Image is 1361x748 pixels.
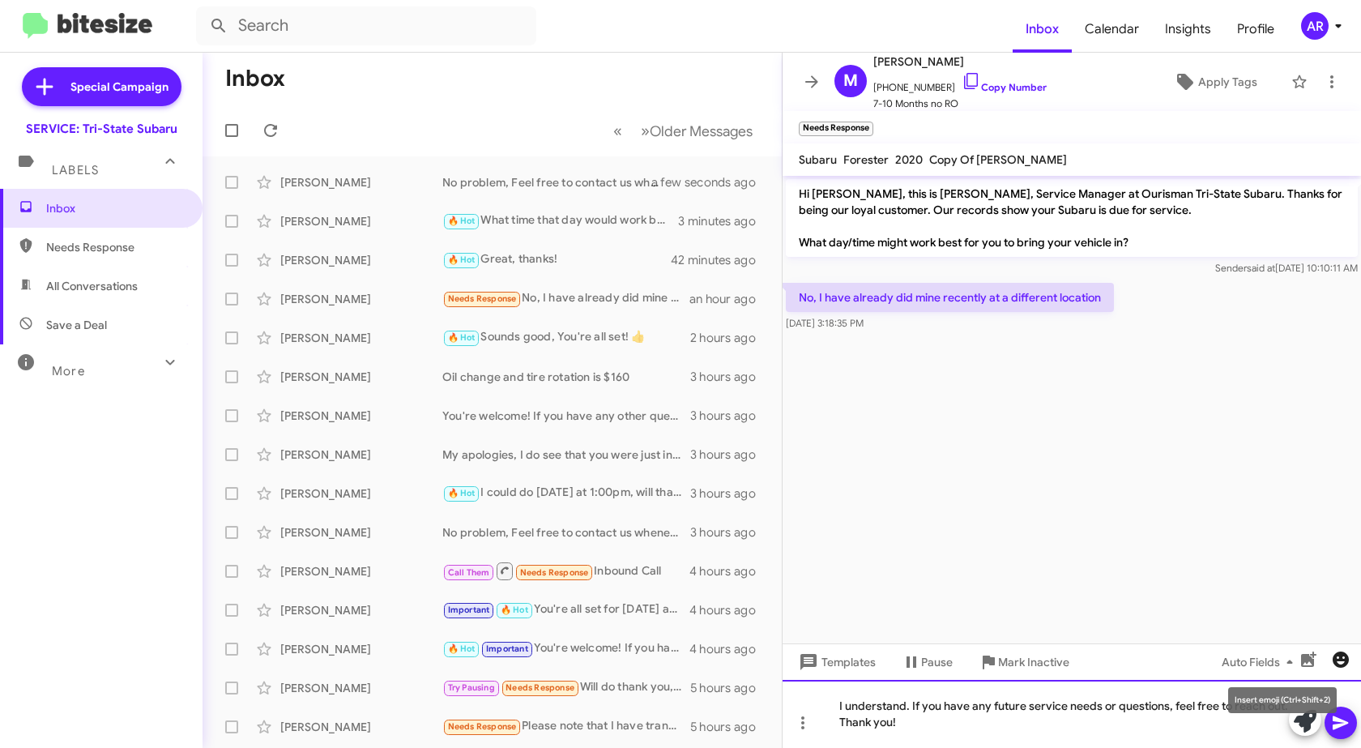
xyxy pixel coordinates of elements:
div: Insert emoji (Ctrl+Shift+2) [1228,687,1337,713]
nav: Page navigation example [604,114,762,147]
span: Needs Response [46,239,184,255]
p: Hi [PERSON_NAME], this is [PERSON_NAME], Service Manager at Ourisman Tri-State Subaru. Thanks for... [786,179,1358,257]
button: Mark Inactive [966,648,1082,677]
div: 42 minutes ago [672,252,769,268]
a: Insights [1152,6,1224,53]
span: 🔥 Hot [501,605,528,615]
div: 4 hours ago [689,602,769,618]
div: a few seconds ago [672,174,769,190]
div: [PERSON_NAME] [280,174,442,190]
span: Call Them [448,567,490,578]
span: Needs Response [520,567,589,578]
a: Copy Number [962,81,1047,93]
a: Calendar [1072,6,1152,53]
span: Labels [52,163,99,177]
span: More [52,364,85,378]
span: [DATE] 3:18:35 PM [786,317,864,329]
div: You're welcome! If you have any other questions or need assistance, please let me know. 🙂 [442,408,690,424]
div: What time that day would work best for you? [442,212,678,230]
div: [PERSON_NAME] [280,252,442,268]
span: M [843,68,858,94]
div: 3 hours ago [690,447,769,463]
div: an hour ago [689,291,769,307]
span: 🔥 Hot [448,332,476,343]
div: No, I have already did mine recently at a different location [442,289,689,308]
div: Inbound Call [442,561,689,581]
button: Pause [889,648,966,677]
div: [PERSON_NAME] [280,641,442,657]
span: Needs Response [448,721,517,732]
div: Will do thank you, you as well [442,678,690,697]
div: I understand. If you have any future service needs or questions, feel free to reach out. Thank you! [783,680,1361,748]
a: Special Campaign [22,67,181,106]
span: said at [1247,262,1275,274]
span: Subaru [799,152,837,167]
div: No problem, Feel free to contact us whenever you're ready to schedule for service! We're here to ... [442,524,690,541]
div: [PERSON_NAME] [280,291,442,307]
span: Important [448,605,490,615]
div: I could do [DATE] at 1:00pm, will that be okay? [442,484,690,502]
div: Sounds good, You're all set! 👍 [442,328,690,347]
div: 3 hours ago [690,408,769,424]
button: Next [631,114,762,147]
div: [PERSON_NAME] [280,524,442,541]
span: Copy Of [PERSON_NAME] [929,152,1067,167]
div: [PERSON_NAME] [280,213,442,229]
p: No, I have already did mine recently at a different location [786,283,1114,312]
h1: Inbox [225,66,285,92]
div: 5 hours ago [690,719,769,735]
button: AR [1287,12,1343,40]
div: [PERSON_NAME] [280,447,442,463]
div: 4 hours ago [689,563,769,579]
div: 3 hours ago [690,369,769,385]
div: [PERSON_NAME] [280,408,442,424]
a: Inbox [1013,6,1072,53]
span: Needs Response [506,682,574,693]
span: 🔥 Hot [448,254,476,265]
div: [PERSON_NAME] [280,485,442,502]
a: Profile [1224,6,1287,53]
div: [PERSON_NAME] [280,602,442,618]
span: « [613,121,622,141]
span: 🔥 Hot [448,643,476,654]
span: Mark Inactive [998,648,1069,677]
button: Auto Fields [1209,648,1312,677]
div: [PERSON_NAME] [280,680,442,696]
div: SERVICE: Tri-State Subaru [26,121,177,137]
div: You're all set for [DATE] at 1:00pm. Thank you!🙂 [442,601,689,619]
span: 2020 [895,152,923,167]
span: Auto Fields [1222,648,1299,677]
div: My apologies, I do see that you were just in for service. You're all set! [442,447,690,463]
span: Important [486,643,528,654]
span: Apply Tags [1198,67,1257,96]
span: Forester [843,152,889,167]
div: Great, thanks! [442,250,672,269]
span: [PHONE_NUMBER] [873,71,1047,96]
div: 4 hours ago [689,641,769,657]
small: Needs Response [799,122,873,136]
span: 7-10 Months no RO [873,96,1047,112]
button: Previous [604,114,632,147]
span: » [641,121,650,141]
div: Oil change and tire rotation is $160 [442,369,690,385]
div: You're welcome! If you have any more questions or need assistance, feel free to ask.🙂 [442,639,689,658]
div: 3 hours ago [690,485,769,502]
span: 🔥 Hot [448,488,476,498]
span: Inbox [46,200,184,216]
div: [PERSON_NAME] [280,330,442,346]
span: Templates [796,648,876,677]
span: Sender [DATE] 10:10:11 AM [1215,262,1358,274]
div: 5 hours ago [690,680,769,696]
div: 2 hours ago [690,330,769,346]
div: 3 minutes ago [678,213,769,229]
span: All Conversations [46,278,138,294]
span: [PERSON_NAME] [873,52,1047,71]
button: Apply Tags [1146,67,1283,96]
span: 🔥 Hot [448,216,476,226]
button: Templates [783,648,889,677]
span: Special Campaign [70,79,169,95]
span: Save a Deal [46,317,107,333]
